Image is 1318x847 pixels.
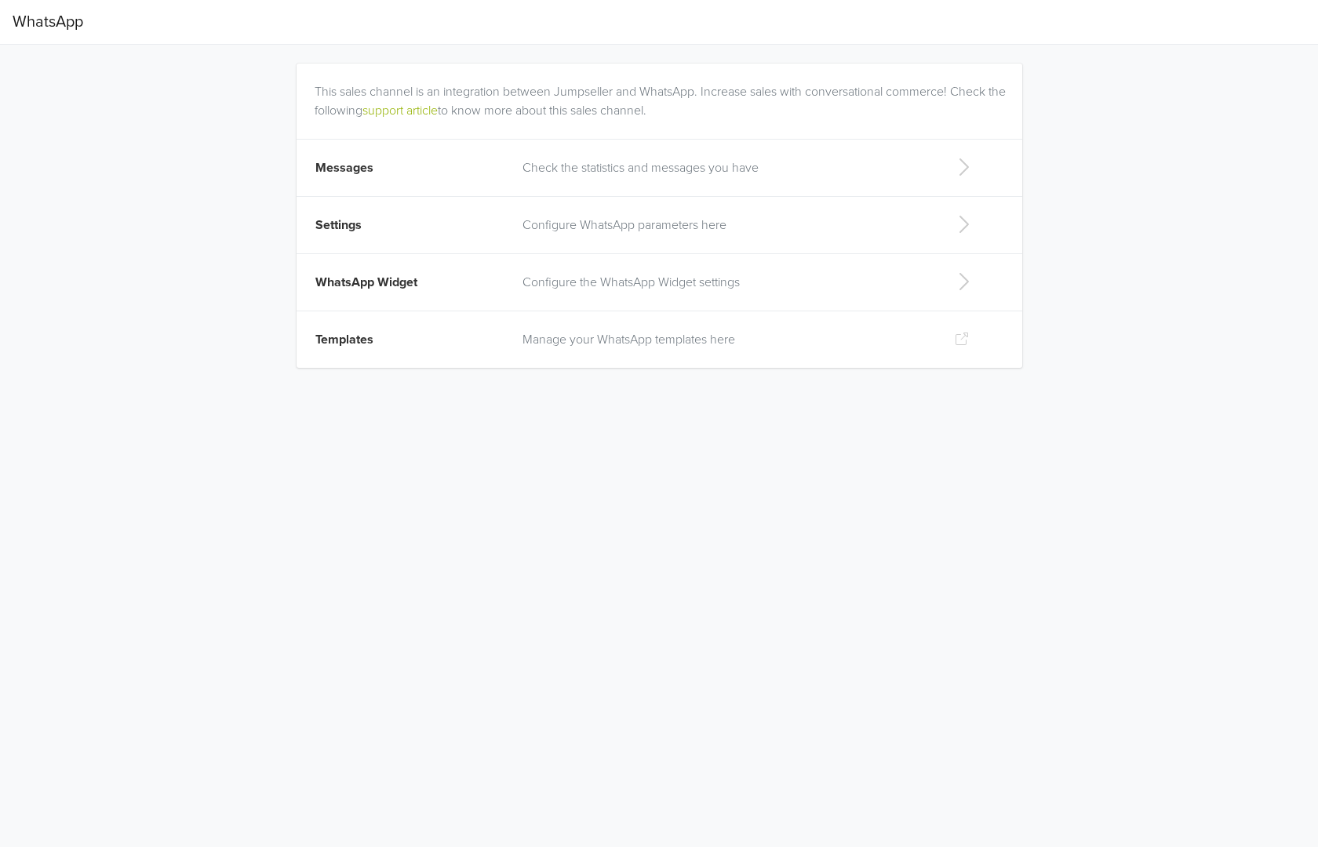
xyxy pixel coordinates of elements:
[315,217,362,233] span: Settings
[522,330,929,349] p: Manage your WhatsApp templates here
[362,103,438,118] a: support article
[438,103,646,118] a: to know more about this sales channel.
[522,216,929,234] p: Configure WhatsApp parameters here
[315,160,373,176] span: Messages
[315,64,1010,120] div: This sales channel is an integration between Jumpseller and WhatsApp. Increase sales with convers...
[315,274,417,290] span: WhatsApp Widget
[522,273,929,292] p: Configure the WhatsApp Widget settings
[13,6,83,38] span: WhatsApp
[315,332,373,347] span: Templates
[522,158,929,177] p: Check the statistics and messages you have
